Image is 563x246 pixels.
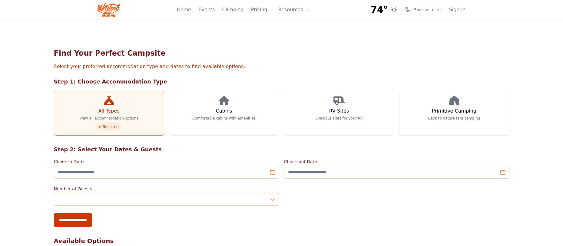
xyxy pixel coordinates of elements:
a: Pricing [251,6,267,13]
label: Check-in Date [54,159,279,165]
h2: Step 2: Select Your Dates & Guests [54,145,509,154]
h2: Step 1: Choose Accommodation Type [54,77,509,86]
span: Selected [97,123,121,130]
h3: RV Sites [329,107,349,115]
label: Number of Guests [54,186,279,192]
a: Give us a call [405,7,442,13]
p: Spacious sites for your RV [315,116,363,121]
span: Give us a call [413,7,442,13]
a: Sign In [449,6,466,13]
button: Resources [275,4,314,16]
h3: Primitive Camping [432,107,476,115]
a: All Types View all accommodation options Selected [54,91,164,136]
p: View all accommodation options [79,116,138,121]
a: Events [198,6,215,13]
p: Select your preferred accommodation type and dates to find available options. [54,63,509,70]
label: Check-out Date [284,159,509,165]
h3: All Types [98,107,119,115]
a: Primitive Camping Back to nature tent camping [399,91,509,136]
h2: Available Options [54,237,509,245]
a: Camping [222,6,243,13]
p: Comfortable cabins with amenities [192,116,256,121]
p: Back to nature tent camping [428,116,480,121]
img: Wildcat Logo [98,2,120,17]
h3: Cabins [216,107,232,115]
h1: Find Your Perfect Campsite [54,48,509,58]
a: Home [177,6,191,13]
span: 74° [371,4,388,15]
a: RV Sites Spacious sites for your RV [284,91,394,136]
a: Cabins Comfortable cabins with amenities [169,91,279,136]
